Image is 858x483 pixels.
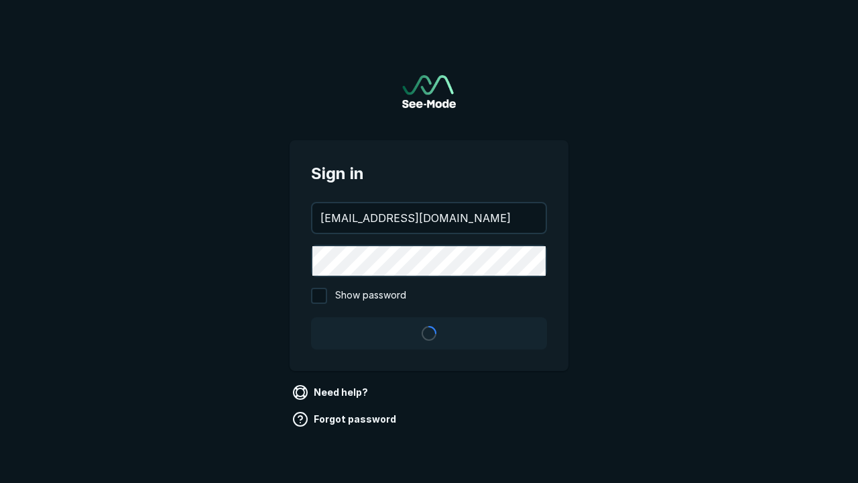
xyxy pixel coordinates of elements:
span: Show password [335,288,406,304]
img: See-Mode Logo [402,75,456,108]
input: your@email.com [312,203,546,233]
a: Need help? [290,382,373,403]
a: Go to sign in [402,75,456,108]
span: Sign in [311,162,547,186]
a: Forgot password [290,409,402,430]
